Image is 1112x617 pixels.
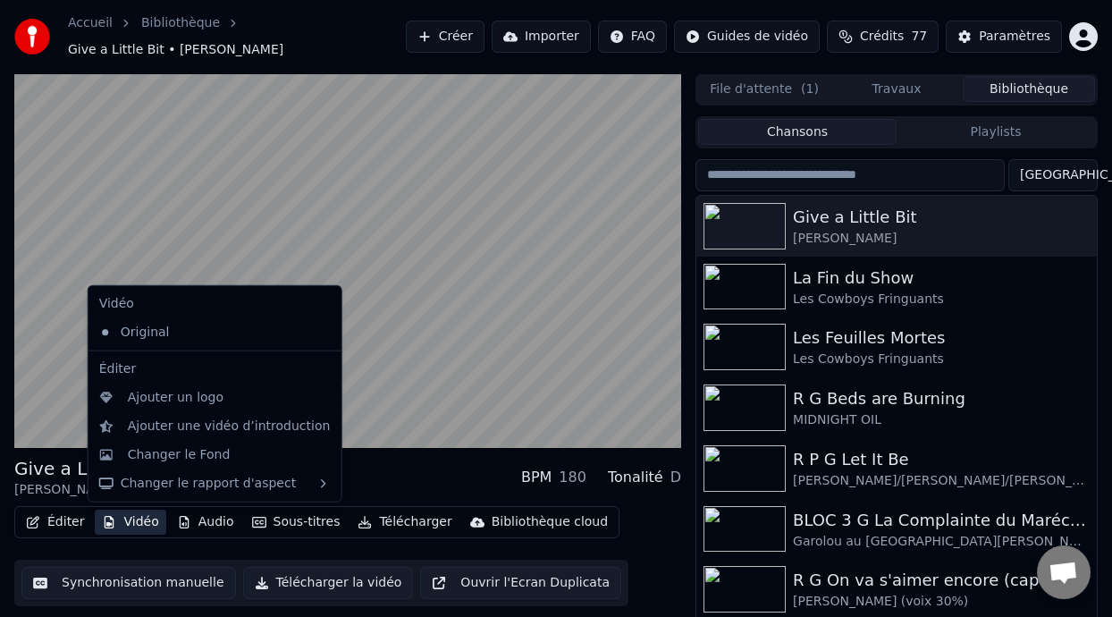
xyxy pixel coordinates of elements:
[793,291,1090,308] div: Les Cowboys Fringuants
[698,76,830,102] button: File d'attente
[350,510,459,535] button: Télécharger
[793,205,1090,230] div: Give a Little Bit
[406,21,484,53] button: Créer
[243,567,414,599] button: Télécharger la vidéo
[793,447,1090,472] div: R P G Let It Be
[608,467,663,488] div: Tonalité
[793,508,1090,533] div: BLOC 3 G La Complainte du Maréchal [PERSON_NAME]
[92,469,338,498] div: Changer le rapport d'aspect
[911,28,927,46] span: 77
[492,21,591,53] button: Importer
[670,467,681,488] div: D
[946,21,1062,53] button: Paramètres
[92,290,338,318] div: Vidéo
[21,567,236,599] button: Synchronisation manuelle
[492,513,608,531] div: Bibliothèque cloud
[793,266,1090,291] div: La Fin du Show
[14,481,152,499] div: [PERSON_NAME]
[830,76,963,102] button: Travaux
[170,510,241,535] button: Audio
[95,510,165,535] button: Vidéo
[245,510,348,535] button: Sous-titres
[128,389,223,407] div: Ajouter un logo
[979,28,1050,46] div: Paramètres
[860,28,904,46] span: Crédits
[420,567,621,599] button: Ouvrir l'Ecran Duplicata
[598,21,667,53] button: FAQ
[92,318,311,347] div: Original
[897,119,1095,145] button: Playlists
[963,76,1095,102] button: Bibliothèque
[68,14,406,59] nav: breadcrumb
[827,21,939,53] button: Crédits77
[141,14,220,32] a: Bibliothèque
[801,80,819,98] span: ( 1 )
[698,119,897,145] button: Chansons
[19,510,91,535] button: Éditer
[793,593,1090,611] div: [PERSON_NAME] (voix 30%)
[793,472,1090,490] div: [PERSON_NAME]/[PERSON_NAME]/[PERSON_NAME] THE BEATLES (voix 20%)
[793,386,1090,411] div: R G Beds are Burning
[128,418,331,435] div: Ajouter une vidéo d’introduction
[14,19,50,55] img: youka
[14,456,152,481] div: Give a Little Bit
[793,230,1090,248] div: [PERSON_NAME]
[674,21,820,53] button: Guides de vidéo
[793,325,1090,351] div: Les Feuilles Mortes
[793,351,1090,368] div: Les Cowboys Fringuants
[793,533,1090,551] div: Garolou au [GEOGRAPHIC_DATA][PERSON_NAME] 1978 (voix 40%)
[68,41,283,59] span: Give a Little Bit • [PERSON_NAME]
[92,355,338,384] div: Éditer
[793,411,1090,429] div: MIDNIGHT OIL
[793,568,1090,593] div: R G On va s'aimer encore (capo 3)
[68,14,113,32] a: Accueil
[521,467,552,488] div: BPM
[128,446,231,464] div: Changer le Fond
[1037,545,1091,599] a: Ouvrir le chat
[559,467,586,488] div: 180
